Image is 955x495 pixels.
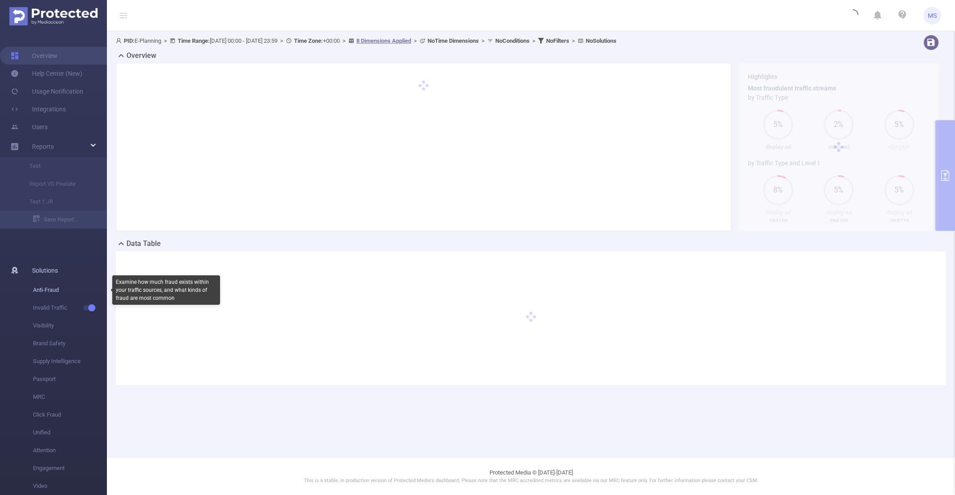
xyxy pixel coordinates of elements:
[33,424,107,442] span: Unified
[124,37,135,44] b: PID:
[33,442,107,459] span: Attention
[33,406,107,424] span: Click Fraud
[33,459,107,477] span: Engagement
[33,299,107,317] span: Invalid Traffic
[9,7,98,25] img: Protected Media
[32,143,54,150] span: Reports
[33,281,107,299] span: Anti-Fraud
[127,238,161,249] h2: Data Table
[178,37,210,44] b: Time Range:
[116,38,124,44] i: icon: user
[33,352,107,370] span: Supply Intelligence
[495,37,530,44] b: No Conditions
[928,7,937,25] span: MS
[11,47,57,65] a: Overview
[129,477,933,485] p: This is a stable, in production version of Protected Media's dashboard. Please note that the MRC ...
[161,37,170,44] span: >
[11,82,83,100] a: Usage Notification
[356,37,411,44] u: 8 Dimensions Applied
[33,317,107,335] span: Visibility
[11,65,82,82] a: Help Center (New)
[32,138,54,155] a: Reports
[33,477,107,495] span: Video
[33,388,107,406] span: MRC
[112,275,220,305] div: Examine how much fraud exists within your traffic sources, and what kinds of fraud are most common
[428,37,479,44] b: No Time Dimensions
[33,370,107,388] span: Passport
[530,37,538,44] span: >
[32,262,58,279] span: Solutions
[586,37,616,44] b: No Solutions
[127,50,156,61] h2: Overview
[411,37,420,44] span: >
[546,37,569,44] b: No Filters
[116,37,616,44] span: E-Planning [DATE] 00:00 - [DATE] 23:59 +00:00
[479,37,487,44] span: >
[11,118,48,136] a: Users
[278,37,286,44] span: >
[11,100,66,118] a: Integrations
[33,335,107,352] span: Brand Safety
[848,9,858,22] i: icon: loading
[107,457,955,495] footer: Protected Media © [DATE]-[DATE]
[294,37,323,44] b: Time Zone:
[340,37,348,44] span: >
[569,37,578,44] span: >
